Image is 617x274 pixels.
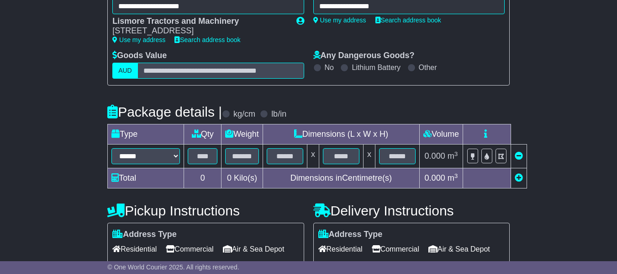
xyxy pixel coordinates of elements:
[318,242,363,256] span: Residential
[107,203,304,218] h4: Pickup Instructions
[454,150,458,157] sup: 3
[263,168,419,188] td: Dimensions in Centimetre(s)
[233,109,255,119] label: kg/cm
[112,63,138,79] label: AUD
[313,51,415,61] label: Any Dangerous Goods?
[454,172,458,179] sup: 3
[184,124,221,145] td: Qty
[107,263,239,271] span: © One World Courier 2025. All rights reserved.
[318,230,383,240] label: Address Type
[112,242,157,256] span: Residential
[372,242,419,256] span: Commercial
[174,36,240,43] a: Search address book
[112,16,287,27] div: Lismore Tractors and Machinery
[448,173,458,183] span: m
[108,124,184,145] td: Type
[425,173,445,183] span: 0.000
[221,124,263,145] td: Weight
[166,242,213,256] span: Commercial
[263,124,419,145] td: Dimensions (L x W x H)
[184,168,221,188] td: 0
[112,36,165,43] a: Use my address
[419,124,463,145] td: Volume
[448,151,458,161] span: m
[375,16,441,24] a: Search address book
[112,230,177,240] label: Address Type
[112,26,287,36] div: [STREET_ADDRESS]
[313,203,510,218] h4: Delivery Instructions
[425,151,445,161] span: 0.000
[112,51,167,61] label: Goods Value
[223,242,285,256] span: Air & Sea Depot
[108,168,184,188] td: Total
[307,145,319,168] td: x
[325,63,334,72] label: No
[107,104,222,119] h4: Package details |
[221,168,263,188] td: Kilo(s)
[515,173,523,183] a: Add new item
[313,16,366,24] a: Use my address
[515,151,523,161] a: Remove this item
[419,63,437,72] label: Other
[227,173,232,183] span: 0
[352,63,401,72] label: Lithium Battery
[428,242,490,256] span: Air & Sea Depot
[271,109,286,119] label: lb/in
[363,145,375,168] td: x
